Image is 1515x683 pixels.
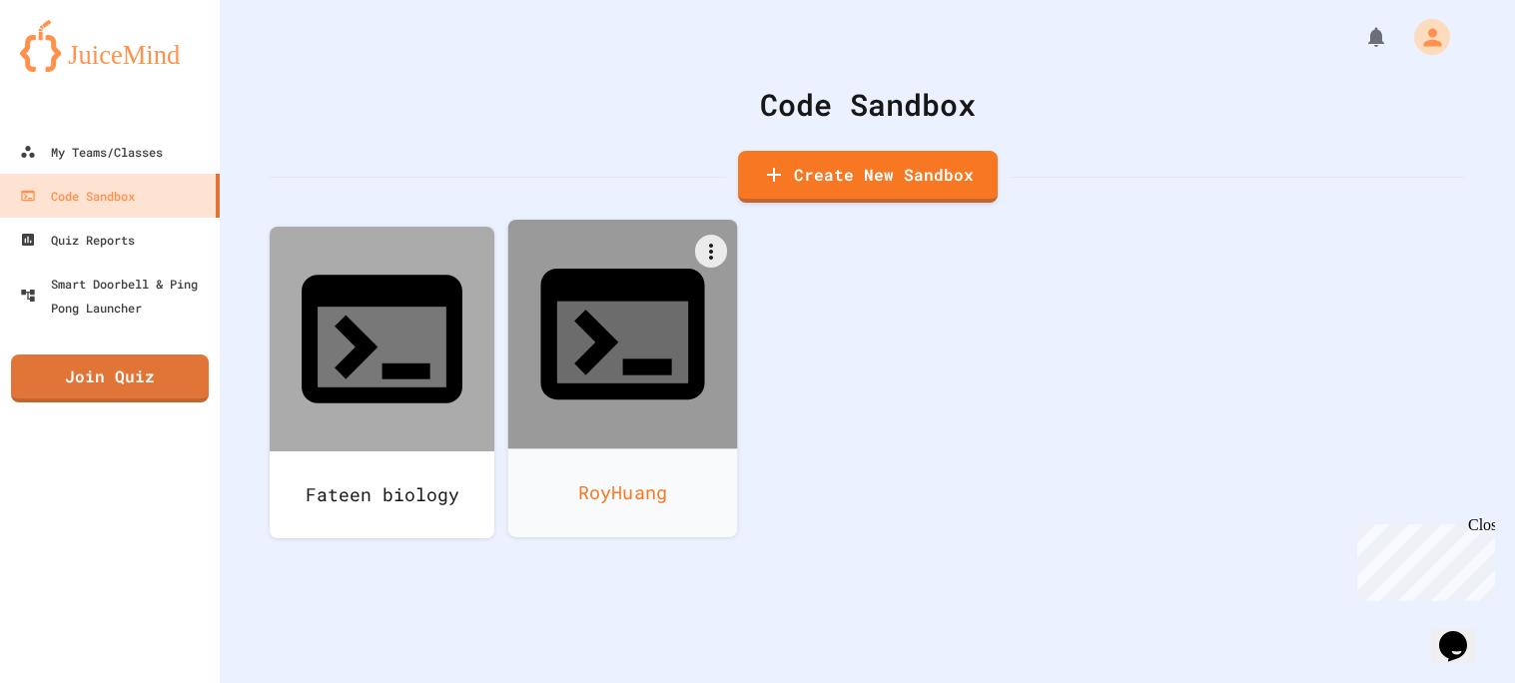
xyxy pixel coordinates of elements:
[508,448,738,537] div: RoyHuang
[20,140,163,164] div: My Teams/Classes
[20,272,212,320] div: Smart Doorbell & Ping Pong Launcher
[20,20,200,72] img: logo-orange.svg
[270,227,494,538] a: Fateen biology
[1327,20,1393,54] div: My Notifications
[738,151,998,203] a: Create New Sandbox
[8,8,138,127] div: Chat with us now!Close
[270,451,494,538] div: Fateen biology
[1393,14,1455,60] div: My Account
[20,228,135,252] div: Quiz Reports
[1349,516,1495,601] iframe: chat widget
[270,82,1465,127] div: Code Sandbox
[11,354,209,402] a: Join Quiz
[1431,603,1495,663] iframe: chat widget
[20,184,135,208] div: Code Sandbox
[508,220,738,537] a: RoyHuang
